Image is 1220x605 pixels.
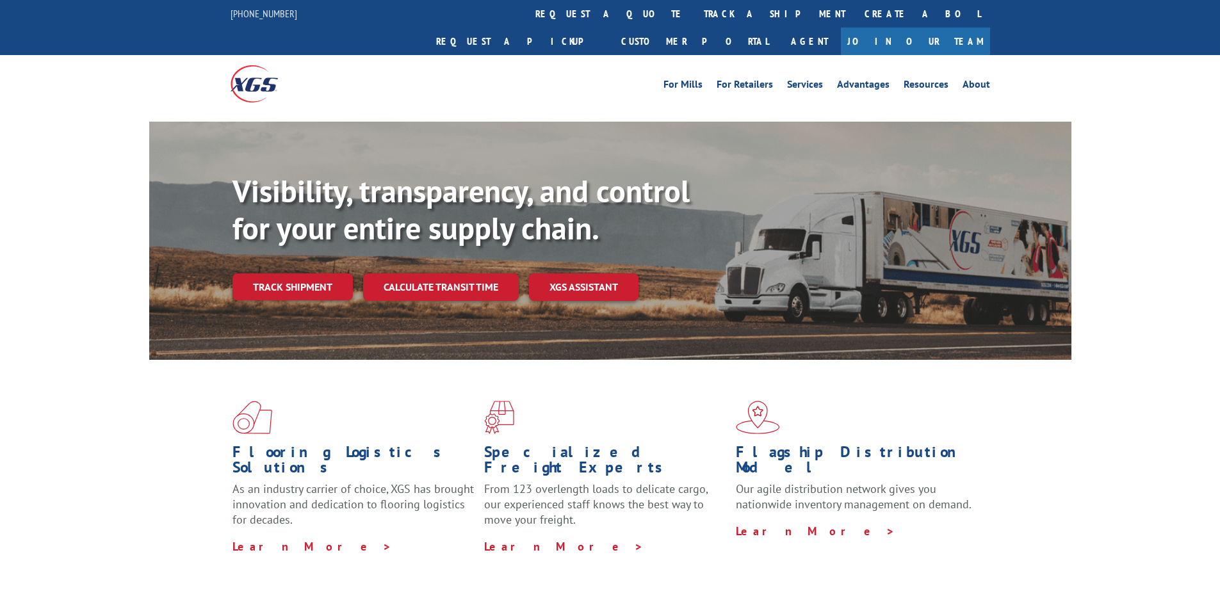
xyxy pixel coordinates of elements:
a: Advantages [837,79,890,93]
img: xgs-icon-focused-on-flooring-red [484,401,514,434]
a: Services [787,79,823,93]
img: xgs-icon-total-supply-chain-intelligence-red [232,401,272,434]
h1: Flagship Distribution Model [736,444,978,481]
a: Request a pickup [427,28,612,55]
a: For Mills [663,79,703,93]
h1: Specialized Freight Experts [484,444,726,481]
a: Customer Portal [612,28,778,55]
span: Our agile distribution network gives you nationwide inventory management on demand. [736,481,972,512]
a: Learn More > [484,539,644,554]
a: About [963,79,990,93]
a: Agent [778,28,841,55]
a: [PHONE_NUMBER] [231,7,297,20]
a: For Retailers [717,79,773,93]
h1: Flooring Logistics Solutions [232,444,475,481]
p: From 123 overlength loads to delicate cargo, our experienced staff knows the best way to move you... [484,481,726,538]
a: Calculate transit time [363,273,519,301]
a: Join Our Team [841,28,990,55]
a: Resources [904,79,948,93]
a: Learn More > [736,524,895,538]
a: XGS ASSISTANT [529,273,638,301]
img: xgs-icon-flagship-distribution-model-red [736,401,780,434]
span: As an industry carrier of choice, XGS has brought innovation and dedication to flooring logistics... [232,481,474,527]
a: Track shipment [232,273,353,300]
b: Visibility, transparency, and control for your entire supply chain. [232,171,690,248]
a: Learn More > [232,539,392,554]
